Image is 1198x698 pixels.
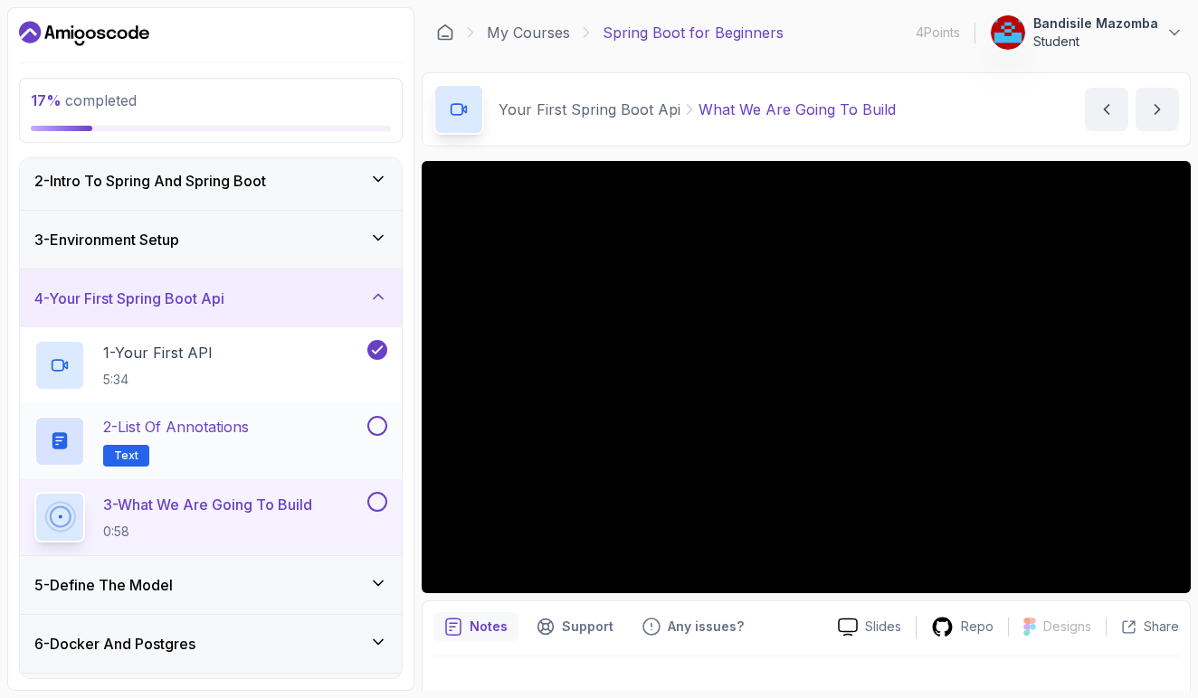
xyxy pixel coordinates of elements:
p: Spring Boot for Beginners [603,22,784,43]
p: 1 - Your First API [103,342,213,363]
button: 5-Define The Model [20,556,402,614]
p: Notes [470,618,508,636]
p: What We Are Going To Build [699,99,896,120]
button: 2-List of AnnotationsText [34,416,387,467]
button: Share [1106,618,1179,636]
span: 17 % [31,91,62,109]
button: 2-Intro To Spring And Spring Boot [20,152,402,210]
img: user profile image [991,15,1025,50]
button: previous content [1085,88,1128,131]
a: Slides [823,618,916,637]
span: completed [31,91,137,109]
button: notes button [433,612,518,641]
h3: 4 - Your First Spring Boot Api [34,288,224,309]
p: Your First Spring Boot Api [499,99,680,120]
a: Dashboard [19,19,149,48]
p: Repo [961,618,994,636]
p: Share [1144,618,1179,636]
p: Support [562,618,613,636]
p: Bandisile Mazomba [1033,14,1158,33]
p: 2 - List of Annotations [103,416,249,438]
h3: 5 - Define The Model [34,574,173,596]
a: Repo [917,616,1008,638]
h3: 6 - Docker And Postgres [34,633,195,655]
p: 5:34 [103,371,213,389]
h3: 2 - Intro To Spring And Spring Boot [34,170,266,192]
p: Designs [1043,618,1091,636]
p: 3 - What We Are Going To Build [103,494,312,515]
p: 4 Points [916,24,960,42]
p: Any issues? [668,618,744,636]
button: 3-Environment Setup [20,211,402,269]
button: 1-Your First API5:34 [34,340,387,391]
button: 3-What We Are Going To Build0:58 [34,492,387,542]
button: 4-Your First Spring Boot Api [20,269,402,327]
h3: 3 - Environment Setup [34,229,179,250]
button: user profile imageBandisile MazombaStudent [990,14,1184,51]
p: 0:58 [103,523,312,541]
button: 6-Docker And Postgres [20,615,402,673]
a: Dashboard [436,24,454,42]
span: Text [114,448,138,463]
button: Feedback button [632,612,755,641]
a: My Courses [487,22,570,43]
p: Student [1033,33,1158,51]
p: Slides [865,618,901,636]
button: next content [1136,88,1179,131]
iframe: 2 - What We Are Going To Build [422,161,1191,593]
button: Support button [526,612,624,641]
